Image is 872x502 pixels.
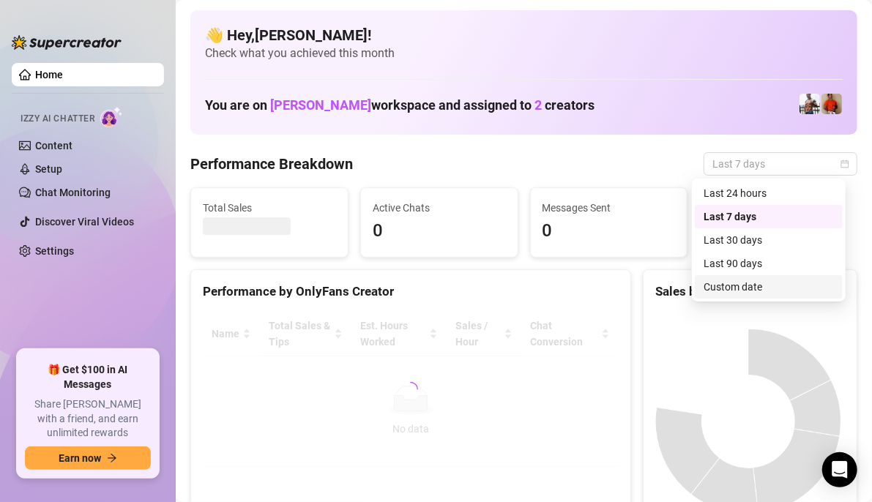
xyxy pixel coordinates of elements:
[704,232,834,248] div: Last 30 days
[704,209,834,225] div: Last 7 days
[800,94,820,114] img: JUSTIN
[205,25,843,45] h4: 👋 Hey, [PERSON_NAME] !
[203,282,619,301] div: Performance by OnlyFans Creator
[695,275,843,299] div: Custom date
[35,187,111,198] a: Chat Monitoring
[100,106,123,127] img: AI Chatter
[35,69,63,80] a: Home
[107,453,117,463] span: arrow-right
[270,97,371,113] span: [PERSON_NAME]
[190,154,353,174] h4: Performance Breakdown
[205,97,595,113] h1: You are on workspace and assigned to creators
[35,163,62,175] a: Setup
[704,279,834,295] div: Custom date
[695,252,843,275] div: Last 90 days
[35,140,72,151] a: Content
[35,216,134,228] a: Discover Viral Videos
[821,94,842,114] img: Justin
[534,97,542,113] span: 2
[59,452,101,464] span: Earn now
[403,381,419,397] span: loading
[21,112,94,126] span: Izzy AI Chatter
[655,282,845,301] div: Sales by OnlyFans Creator
[35,245,74,257] a: Settings
[25,446,151,470] button: Earn nowarrow-right
[822,452,857,487] div: Open Intercom Messenger
[712,153,849,175] span: Last 7 days
[25,363,151,392] span: 🎁 Get $100 in AI Messages
[543,200,676,216] span: Messages Sent
[25,397,151,441] span: Share [PERSON_NAME] with a friend, and earn unlimited rewards
[841,160,849,168] span: calendar
[704,185,834,201] div: Last 24 hours
[695,228,843,252] div: Last 30 days
[373,217,506,245] span: 0
[695,205,843,228] div: Last 7 days
[205,45,843,61] span: Check what you achieved this month
[373,200,506,216] span: Active Chats
[695,181,843,205] div: Last 24 hours
[12,35,122,50] img: logo-BBDzfeDw.svg
[704,255,834,271] div: Last 90 days
[203,200,336,216] span: Total Sales
[543,217,676,245] span: 0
